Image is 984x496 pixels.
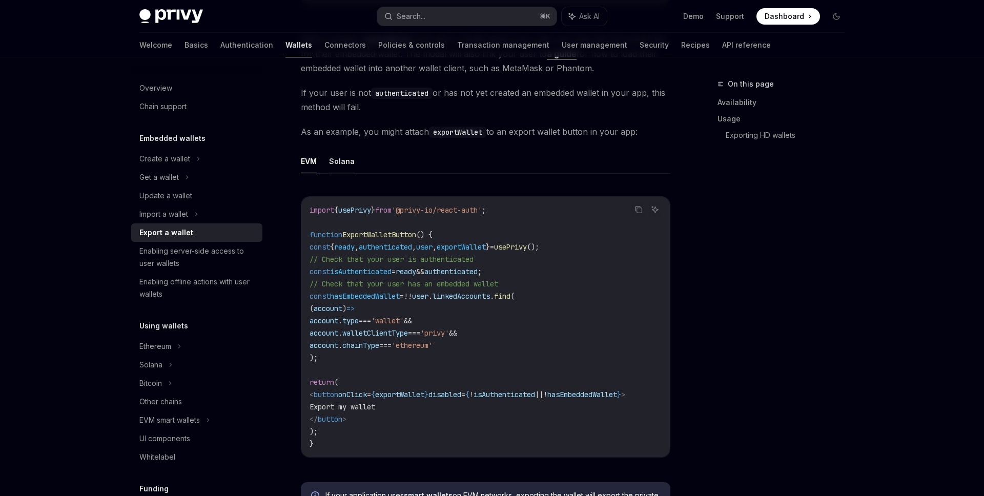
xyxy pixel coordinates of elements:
[621,390,625,399] span: >
[765,11,804,22] span: Dashboard
[429,127,486,138] code: exportWallet
[420,328,449,338] span: 'privy'
[310,341,338,350] span: account
[131,79,262,97] a: Overview
[342,341,379,350] span: chainType
[139,340,171,353] div: Ethereum
[139,9,203,24] img: dark logo
[310,279,498,288] span: // Check that your user has an embedded wallet
[482,205,486,215] span: ;
[474,390,535,399] span: isAuthenticated
[469,390,474,399] span: !
[139,245,256,270] div: Enabling server-side access to user wallets
[424,267,478,276] span: authenticated
[412,292,428,301] span: user
[371,390,375,399] span: {
[334,378,338,387] span: (
[683,11,704,22] a: Demo
[404,316,412,325] span: &&
[379,341,392,350] span: ===
[310,316,338,325] span: account
[716,11,744,22] a: Support
[355,242,359,252] span: ,
[338,328,342,338] span: .
[617,390,621,399] span: }
[310,242,330,252] span: const
[359,242,412,252] span: authenticated
[547,49,577,59] a: a guide
[371,205,375,215] span: }
[324,33,366,57] a: Connectors
[184,33,208,57] a: Basics
[139,82,172,94] div: Overview
[330,292,400,301] span: hasEmbeddedWallet
[139,377,162,389] div: Bitcoin
[579,11,600,22] span: Ask AI
[310,378,334,387] span: return
[330,242,334,252] span: {
[131,392,262,411] a: Other chains
[717,94,853,111] a: Availability
[139,190,192,202] div: Update a wallet
[457,33,549,57] a: Transaction management
[392,205,482,215] span: '@privy-io/react-auth'
[310,267,330,276] span: const
[392,267,396,276] span: =
[131,429,262,448] a: UI components
[681,33,710,57] a: Recipes
[461,390,465,399] span: =
[342,304,346,313] span: )
[338,205,371,215] span: usePrivy
[494,242,527,252] span: usePrivy
[310,292,330,301] span: const
[342,328,408,338] span: walletClientType
[310,255,474,264] span: // Check that your user is authenticated
[371,88,433,99] code: authenticated
[490,242,494,252] span: =
[139,208,188,220] div: Import a wallet
[424,390,428,399] span: }
[527,242,539,252] span: ();
[310,402,375,411] span: Export my wallet
[139,33,172,57] a: Welcome
[139,483,169,495] h5: Funding
[397,10,425,23] div: Search...
[428,292,433,301] span: .
[131,448,262,466] a: Whitelabel
[632,203,645,216] button: Copy the contents from the code block
[310,415,318,424] span: </
[486,242,490,252] span: }
[338,341,342,350] span: .
[756,8,820,25] a: Dashboard
[562,33,627,57] a: User management
[535,390,543,399] span: ||
[465,390,469,399] span: {
[310,427,318,436] span: );
[400,292,404,301] span: =
[543,390,547,399] span: !
[139,100,187,113] div: Chain support
[648,203,662,216] button: Ask AI
[510,292,515,301] span: (
[338,390,367,399] span: onClick
[330,267,392,276] span: isAuthenticated
[310,390,314,399] span: <
[314,304,342,313] span: account
[334,205,338,215] span: {
[139,132,206,144] h5: Embedded wallets
[412,242,416,252] span: ,
[342,230,416,239] span: ExportWalletButton
[640,33,669,57] a: Security
[342,316,359,325] span: type
[378,33,445,57] a: Policies & controls
[310,439,314,448] span: }
[139,451,175,463] div: Whitelabel
[139,226,193,239] div: Export a wallet
[139,359,162,371] div: Solana
[371,316,404,325] span: 'wallet'
[375,390,424,399] span: exportWallet
[131,97,262,116] a: Chain support
[310,205,334,215] span: import
[346,304,355,313] span: =>
[392,341,433,350] span: 'ethereum'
